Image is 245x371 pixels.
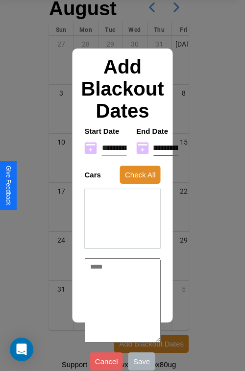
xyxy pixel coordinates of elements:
h2: Add Blackout Dates [80,56,166,122]
h4: Cars [85,171,101,179]
button: Cancel [90,352,123,371]
button: Check All [120,166,161,184]
h4: Start Date [85,127,127,135]
button: Save [128,352,155,371]
div: Give Feedback [5,166,12,205]
div: Open Intercom Messenger [10,338,33,361]
h4: End Date [136,127,178,135]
